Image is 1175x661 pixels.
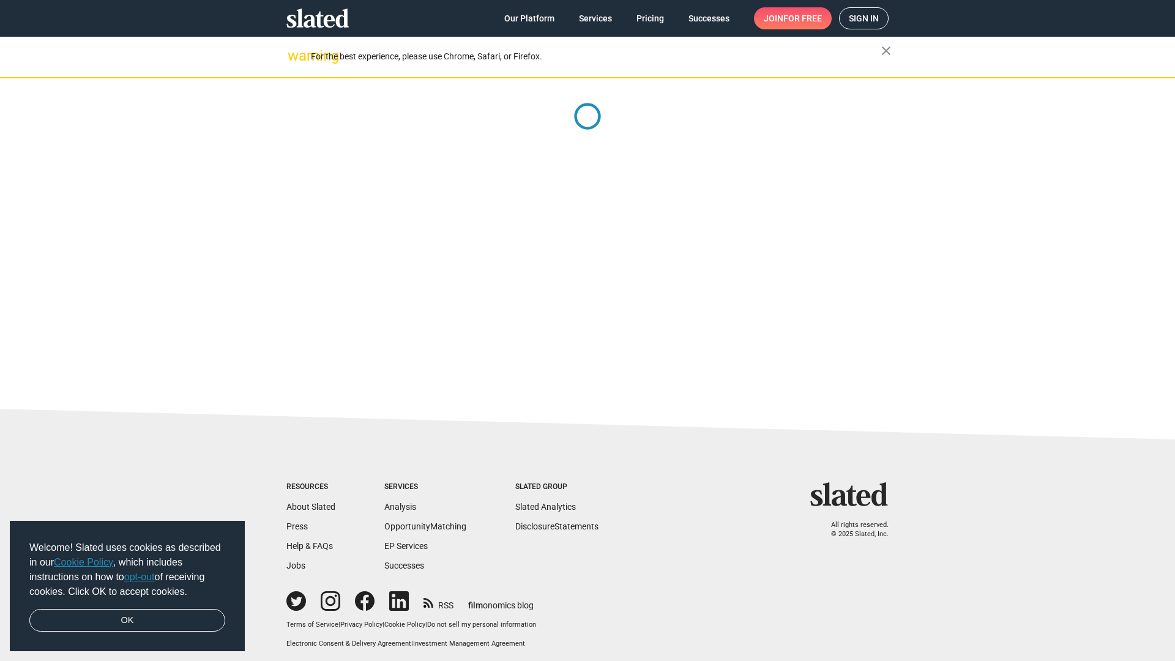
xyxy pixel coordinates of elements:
[29,609,225,632] a: dismiss cookie message
[427,621,536,630] button: Do not sell my personal information
[124,572,155,582] a: opt-out
[679,7,739,29] a: Successes
[515,502,576,512] a: Slated Analytics
[288,48,302,63] mat-icon: warning
[688,7,729,29] span: Successes
[384,482,466,492] div: Services
[384,621,425,629] a: Cookie Policy
[764,7,822,29] span: Join
[627,7,674,29] a: Pricing
[468,600,483,610] span: film
[783,7,822,29] span: for free
[839,7,889,29] a: Sign in
[286,640,411,648] a: Electronic Consent & Delivery Agreement
[754,7,832,29] a: Joinfor free
[423,592,453,611] a: RSS
[338,621,340,629] span: |
[29,540,225,599] span: Welcome! Slated uses cookies as described in our , which includes instructions on how to of recei...
[504,7,554,29] span: Our Platform
[286,561,305,570] a: Jobs
[311,48,881,65] div: For the best experience, please use Chrome, Safari, or Firefox.
[54,557,113,567] a: Cookie Policy
[286,541,333,551] a: Help & FAQs
[10,521,245,652] div: cookieconsent
[636,7,664,29] span: Pricing
[286,502,335,512] a: About Slated
[569,7,622,29] a: Services
[384,502,416,512] a: Analysis
[340,621,382,629] a: Privacy Policy
[382,621,384,629] span: |
[515,482,599,492] div: Slated Group
[286,621,338,629] a: Terms of Service
[384,561,424,570] a: Successes
[515,521,599,531] a: DisclosureStatements
[579,7,612,29] span: Services
[411,640,413,648] span: |
[286,482,335,492] div: Resources
[818,521,889,539] p: All rights reserved. © 2025 Slated, Inc.
[849,8,879,29] span: Sign in
[494,7,564,29] a: Our Platform
[468,590,534,611] a: filmonomics blog
[413,640,525,648] a: Investment Management Agreement
[286,521,308,531] a: Press
[879,43,893,58] mat-icon: close
[425,621,427,629] span: |
[384,541,428,551] a: EP Services
[384,521,466,531] a: OpportunityMatching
